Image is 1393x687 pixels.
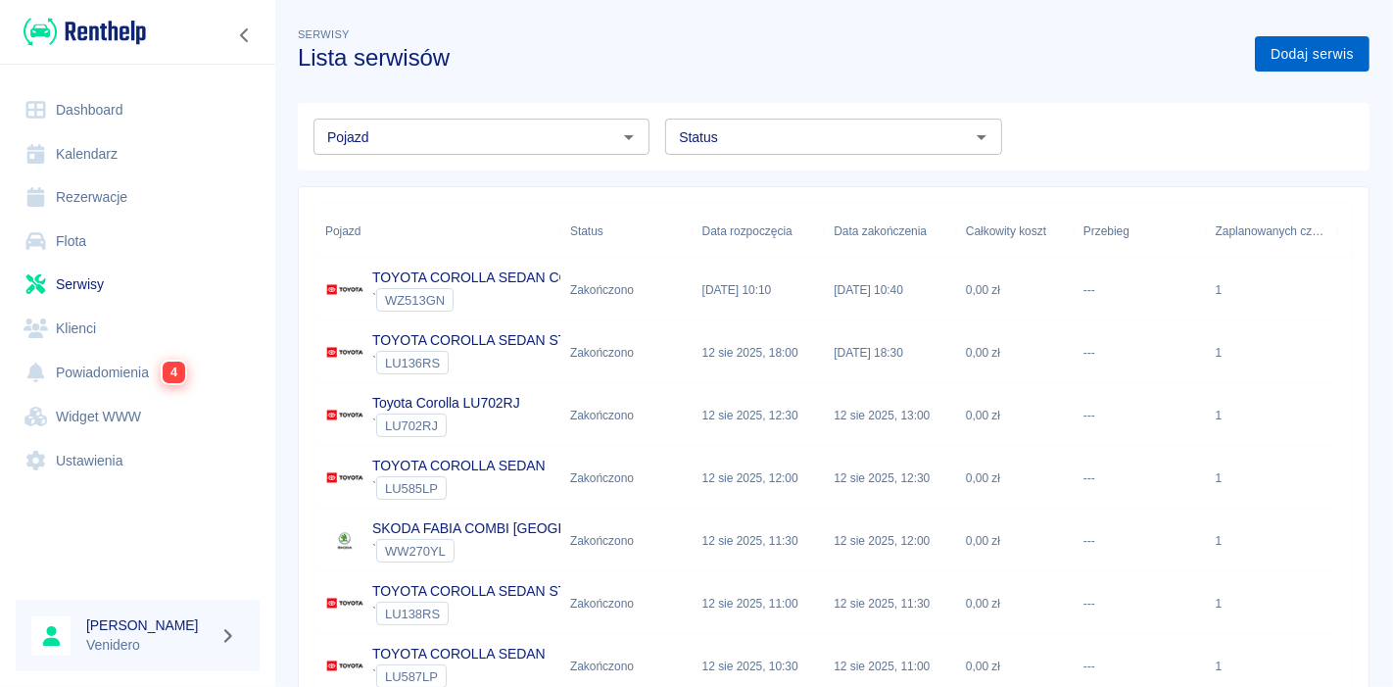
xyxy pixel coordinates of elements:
[325,396,364,435] img: Image
[1074,321,1206,384] div: ---
[372,456,546,476] p: TOYOTA COROLLA SEDAN
[834,344,903,362] p: [DATE] 18:30
[570,658,634,675] div: Zakończono
[1216,469,1223,487] div: 1
[570,407,634,424] div: Zakończono
[560,204,693,259] div: Status
[1216,658,1223,675] div: 1
[16,263,260,307] a: Serwisy
[570,469,634,487] div: Zakończono
[377,418,446,433] span: LU702RJ
[377,356,448,370] span: LU136RS
[1216,281,1223,299] div: 1
[702,658,798,675] p: 12 sie 2025, 10:30
[956,447,1074,510] div: 0,00 zł
[1216,407,1223,424] div: 1
[702,532,798,550] p: 12 sie 2025, 11:30
[325,521,364,561] img: Image
[372,581,746,602] p: TOYOTA COROLLA SEDAN STYLE - [GEOGRAPHIC_DATA]
[1074,572,1206,635] div: ---
[834,469,930,487] p: 12 sie 2025, 12:30
[325,204,360,259] div: Pojazd
[230,23,260,48] button: Zwiń nawigację
[372,476,546,500] div: `
[966,204,1046,259] div: Całkowity koszt
[570,532,634,550] div: Zakończono
[377,669,446,684] span: LU587LP
[16,220,260,264] a: Flota
[372,518,655,539] p: SKODA FABIA COMBI [GEOGRAPHIC_DATA]
[1216,204,1328,259] div: Zaplanowanych czynności
[834,595,930,613] p: 12 sie 2025, 11:30
[1083,204,1129,259] div: Przebieg
[1255,36,1369,73] a: Dodaj serwis
[1074,204,1206,259] div: Przebieg
[570,344,634,362] div: Zakończono
[834,407,930,424] p: 12 sie 2025, 13:00
[956,572,1074,635] div: 0,00 zł
[24,16,146,48] img: Renthelp logo
[16,88,260,132] a: Dashboard
[702,407,798,424] p: 12 sie 2025, 12:30
[834,281,903,299] p: [DATE] 10:40
[1074,510,1206,572] div: ---
[372,351,746,374] div: `
[325,333,364,372] img: Image
[298,44,1239,72] h3: Lista serwisów
[615,123,643,151] button: Otwórz
[1074,384,1206,447] div: ---
[372,268,772,288] p: TOYOTA COROLLA SEDAN COMFORT - [GEOGRAPHIC_DATA]
[956,321,1074,384] div: 0,00 zł
[824,204,956,259] div: Data zakończenia
[702,469,798,487] p: 12 sie 2025, 12:00
[298,28,350,40] span: Serwisy
[702,344,798,362] p: 12 sie 2025, 18:00
[570,204,603,259] div: Status
[372,288,772,312] div: `
[1206,204,1338,259] div: Zaplanowanych czynności
[377,544,454,559] span: WW270YL
[377,293,453,308] span: WZ513GN
[1074,447,1206,510] div: ---
[834,204,927,259] div: Data zakończenia
[570,595,634,613] div: Zakończono
[1216,595,1223,613] div: 1
[834,658,930,675] p: 12 sie 2025, 11:00
[570,281,634,299] div: Zakończono
[16,350,260,395] a: Powiadomienia4
[377,607,448,621] span: LU138RS
[372,602,746,625] div: `
[372,644,546,664] p: TOYOTA COROLLA SEDAN
[956,510,1074,572] div: 0,00 zł
[834,532,930,550] p: 12 sie 2025, 12:00
[1074,259,1206,321] div: ---
[702,281,772,299] p: [DATE] 10:10
[956,384,1074,447] div: 0,00 zł
[372,330,746,351] p: TOYOTA COROLLA SEDAN STYLE - [GEOGRAPHIC_DATA]
[16,132,260,176] a: Kalendarz
[968,123,995,151] button: Otwórz
[315,204,560,259] div: Pojazd
[16,175,260,220] a: Rezerwacje
[16,16,146,48] a: Renthelp logo
[163,362,185,383] span: 4
[325,459,364,498] img: Image
[956,259,1074,321] div: 0,00 zł
[1216,532,1223,550] div: 1
[693,204,825,259] div: Data rozpoczęcia
[325,270,364,310] img: Image
[16,439,260,483] a: Ustawienia
[86,615,212,635] h6: [PERSON_NAME]
[372,539,655,563] div: `
[377,481,446,496] span: LU585LP
[16,395,260,439] a: Widget WWW
[702,595,798,613] p: 12 sie 2025, 11:00
[16,307,260,351] a: Klienci
[86,635,212,656] p: Venidero
[702,204,793,259] div: Data rozpoczęcia
[956,204,1074,259] div: Całkowity koszt
[372,393,520,414] p: Toyota Corolla LU702RJ
[372,414,520,437] div: `
[325,647,364,686] img: Image
[1216,344,1223,362] div: 1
